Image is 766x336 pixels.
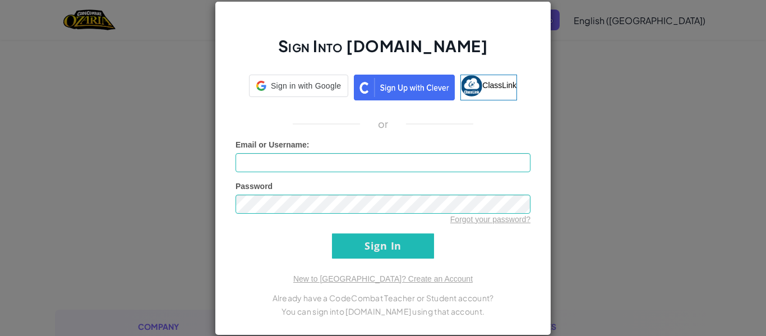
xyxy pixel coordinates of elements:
input: Sign In [332,233,434,259]
span: Sign in with Google [271,80,341,91]
span: Password [236,182,273,191]
img: clever_sso_button@2x.png [354,75,455,100]
label: : [236,139,310,150]
p: You can sign into [DOMAIN_NAME] using that account. [236,305,530,318]
span: Email or Username [236,140,307,149]
p: or [378,117,389,131]
h2: Sign Into [DOMAIN_NAME] [236,35,530,68]
a: Sign in with Google [249,75,348,100]
span: ClassLink [482,80,516,89]
div: Sign in with Google [249,75,348,97]
img: classlink-logo-small.png [461,75,482,96]
a: New to [GEOGRAPHIC_DATA]? Create an Account [293,274,473,283]
p: Already have a CodeCombat Teacher or Student account? [236,291,530,305]
a: Forgot your password? [450,215,530,224]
